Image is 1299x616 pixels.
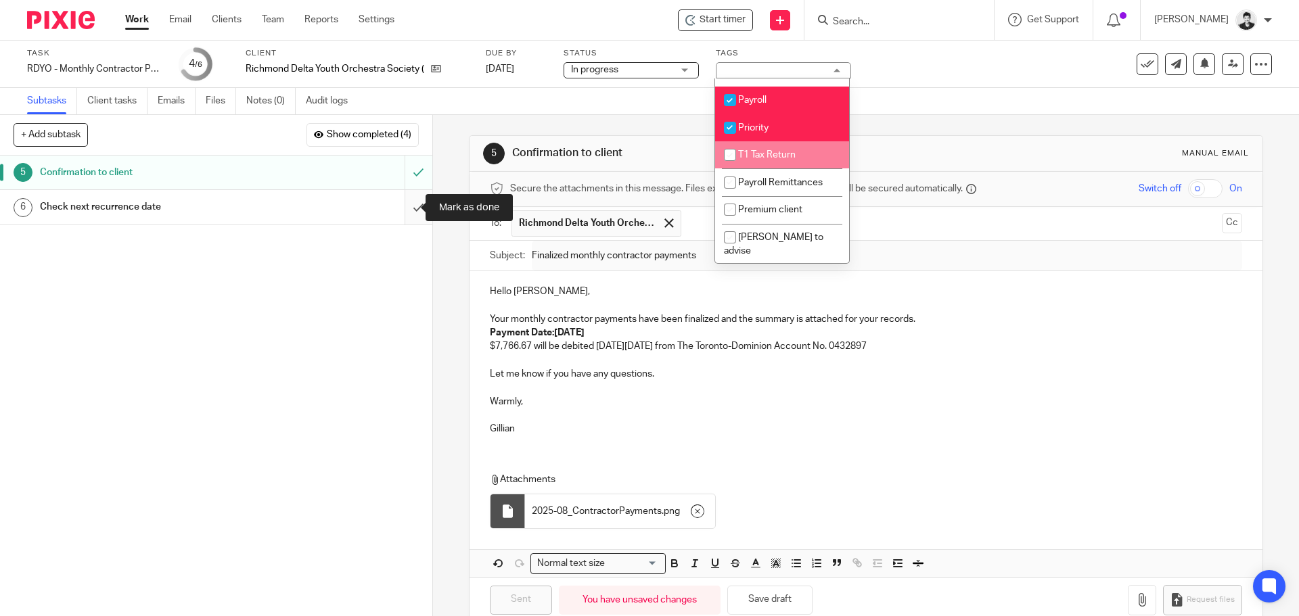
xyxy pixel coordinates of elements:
[512,146,895,160] h1: Confirmation to client
[486,48,547,59] label: Due by
[738,150,796,160] span: T1 Tax Return
[700,13,746,27] span: Start timer
[738,205,802,214] span: Premium client
[14,163,32,182] div: 5
[571,65,618,74] span: In progress
[1154,13,1229,26] p: [PERSON_NAME]
[727,586,813,615] button: Save draft
[490,367,1241,381] p: Let me know if you have any questions.
[530,553,666,574] div: Search for option
[1229,182,1242,195] span: On
[490,249,525,262] label: Subject:
[125,13,149,26] a: Work
[359,13,394,26] a: Settings
[1182,148,1249,159] div: Manual email
[14,123,88,146] button: + Add subtask
[490,473,1216,486] p: Attachments
[327,130,411,141] span: Show completed (4)
[27,48,162,59] label: Task
[724,233,823,256] span: [PERSON_NAME] to advise
[564,48,699,59] label: Status
[532,504,662,518] span: 2025-08_ContractorPayments
[246,62,424,76] p: Richmond Delta Youth Orchestra Society (RDYO)
[40,162,274,183] h1: Confirmation to client
[195,61,202,68] small: /6
[483,143,505,164] div: 5
[27,88,77,114] a: Subtasks
[486,64,514,74] span: [DATE]
[87,88,147,114] a: Client tasks
[27,11,95,29] img: Pixie
[510,182,963,195] span: Secure the attachments in this message. Files exceeding the size limit (10MB) will be secured aut...
[27,62,162,76] div: RDYO - Monthly Contractor Payroll
[490,328,585,337] strong: Payment Date:[DATE]
[490,422,1241,435] p: Gillian
[678,9,753,31] div: Richmond Delta Youth Orchestra Society (RDYO) - RDYO - Monthly Contractor Payroll
[738,178,823,187] span: Payroll Remittances
[306,123,419,146] button: Show completed (4)
[14,198,32,217] div: 6
[304,13,338,26] a: Reports
[169,13,191,26] a: Email
[1187,594,1235,605] span: Request files
[246,48,469,59] label: Client
[158,88,196,114] a: Emails
[1222,213,1242,233] button: Cc
[1027,15,1079,24] span: Get Support
[206,88,236,114] a: Files
[609,556,658,571] input: Search for option
[306,88,358,114] a: Audit logs
[490,285,1241,298] p: Hello [PERSON_NAME],
[1163,585,1241,615] button: Request files
[519,216,654,230] span: Richmond Delta Youth Orchestra Society (RDYO)
[490,586,552,615] input: Sent
[246,88,296,114] a: Notes (0)
[212,13,242,26] a: Clients
[490,312,1241,326] p: Your monthly contractor payments have been finalized and the summary is attached for your records.
[716,48,851,59] label: Tags
[738,95,767,105] span: Payroll
[189,56,202,72] div: 4
[40,197,274,217] h1: Check next recurrence date
[490,339,1241,353] p: $7,766.67 will be debited [DATE][DATE] from The Toronto-Dominion Account No. 0432897
[1235,9,1257,31] img: squarehead.jpg
[1139,182,1181,195] span: Switch off
[490,395,1241,408] p: Warmly,
[490,216,505,230] label: To:
[525,494,715,528] div: .
[534,556,608,571] span: Normal text size
[831,16,953,28] input: Search
[738,123,769,133] span: Priority
[664,504,680,518] span: png
[559,586,721,615] div: You have unsaved changes
[262,13,284,26] a: Team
